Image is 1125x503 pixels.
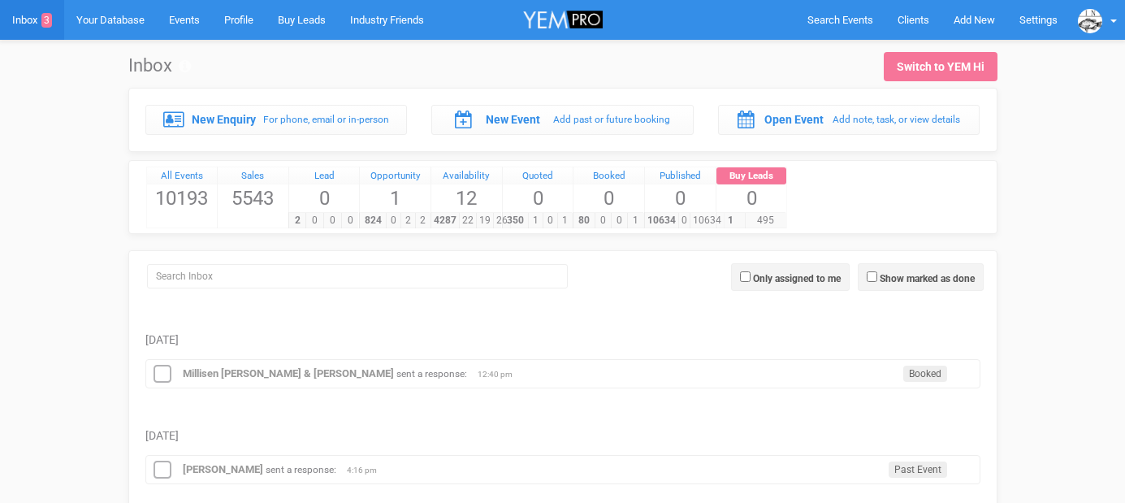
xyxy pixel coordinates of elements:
[753,271,841,286] label: Only assigned to me
[502,213,529,228] span: 350
[595,213,612,228] span: 0
[145,105,408,134] a: New Enquiry For phone, email or in-person
[431,105,694,134] a: New Event Add past or future booking
[192,111,256,128] label: New Enquiry
[476,213,494,228] span: 19
[716,167,787,185] a: Buy Leads
[128,56,191,76] h1: Inbox
[889,462,947,478] span: Past Event
[645,167,716,185] a: Published
[745,213,786,228] span: 495
[718,105,980,134] a: Open Event Add note, task, or view details
[611,213,628,228] span: 0
[903,366,947,382] span: Booked
[147,184,218,212] span: 10193
[415,213,431,228] span: 2
[954,14,995,26] span: Add New
[543,213,558,228] span: 0
[716,184,787,212] span: 0
[145,430,980,442] h5: [DATE]
[678,213,690,228] span: 0
[266,464,336,475] small: sent a response:
[323,213,342,228] span: 0
[807,14,873,26] span: Search Events
[218,167,288,185] a: Sales
[263,114,389,125] small: For phone, email or in-person
[573,184,644,212] span: 0
[431,167,502,185] a: Availability
[764,111,824,128] label: Open Event
[183,463,263,475] a: [PERSON_NAME]
[341,213,360,228] span: 0
[386,213,401,228] span: 0
[431,184,502,212] span: 12
[884,52,997,81] a: Switch to YEM Hi
[644,213,679,228] span: 10634
[41,13,52,28] span: 3
[145,334,980,346] h5: [DATE]
[486,111,540,128] label: New Event
[880,271,975,286] label: Show marked as done
[898,14,929,26] span: Clients
[833,114,960,125] small: Add note, task, or view details
[557,213,573,228] span: 1
[1078,9,1102,33] img: data
[553,114,670,125] small: Add past or future booking
[360,167,431,185] a: Opportunity
[478,369,518,380] span: 12:40 pm
[360,184,431,212] span: 1
[147,167,218,185] a: All Events
[396,368,467,379] small: sent a response:
[503,167,573,185] a: Quoted
[645,184,716,212] span: 0
[289,167,360,185] a: Lead
[431,213,460,228] span: 4287
[305,213,324,228] span: 0
[897,59,984,75] div: Switch to YEM Hi
[218,184,288,212] span: 5543
[400,213,416,228] span: 2
[716,213,746,228] span: 1
[627,213,644,228] span: 1
[289,184,360,212] span: 0
[288,213,307,228] span: 2
[147,264,568,288] input: Search Inbox
[690,213,725,228] span: 10634
[573,213,595,228] span: 80
[528,213,543,228] span: 1
[493,213,511,228] span: 26
[347,465,387,476] span: 4:16 pm
[183,367,394,379] a: Millisen [PERSON_NAME] & [PERSON_NAME]
[503,184,573,212] span: 0
[359,213,386,228] span: 824
[573,167,644,185] a: Booked
[459,213,477,228] span: 22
